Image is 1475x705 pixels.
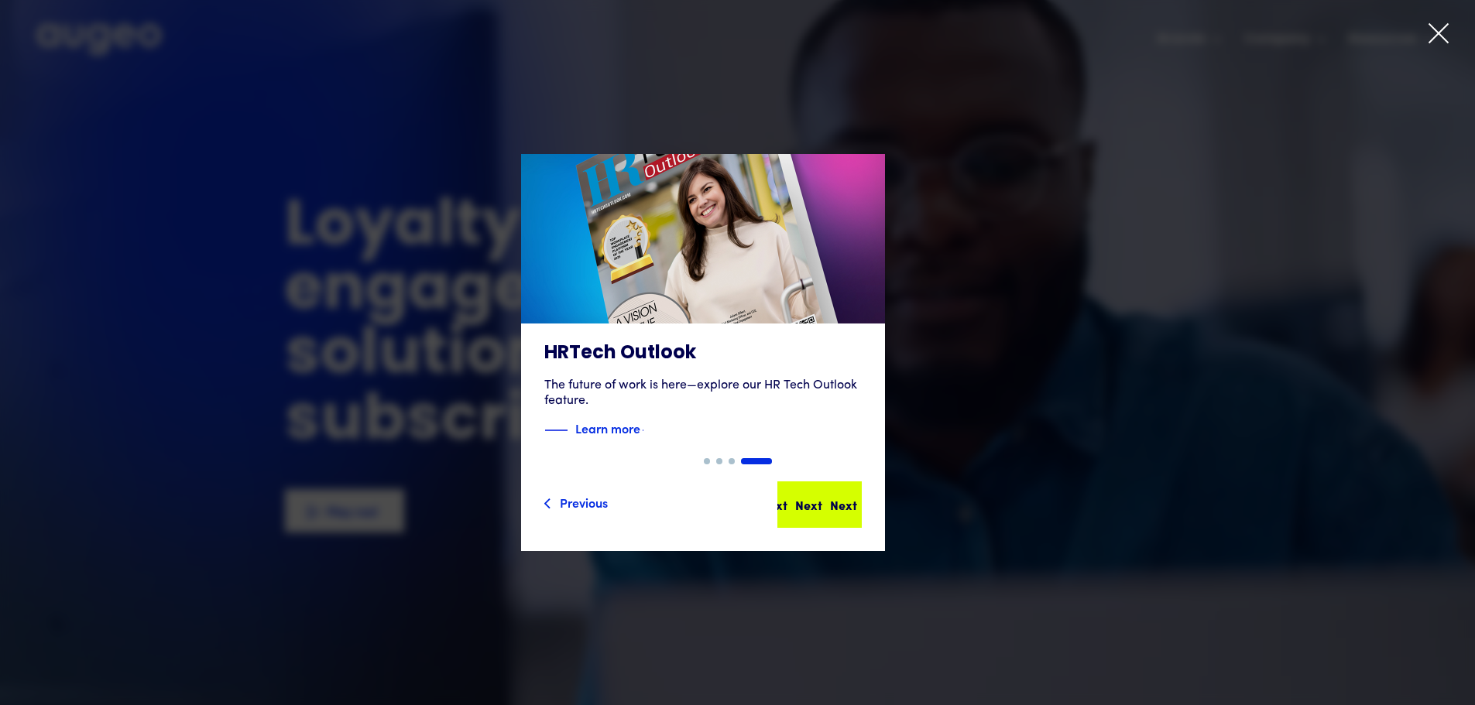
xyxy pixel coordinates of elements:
strong: Learn more [575,419,640,436]
a: HRTech OutlookThe future of work is here—explore our HR Tech Outlook feature.Blue decorative line... [521,154,885,458]
a: NextNextNext [777,481,862,528]
div: Next [795,495,822,514]
h3: HRTech Outlook [544,342,862,365]
img: Blue text arrow [642,421,665,440]
div: Show slide 1 of 4 [704,458,710,464]
div: Show slide 2 of 4 [716,458,722,464]
div: Previous [560,493,608,512]
div: Show slide 3 of 4 [729,458,735,464]
div: Next [830,495,857,514]
div: Show slide 4 of 4 [741,458,772,464]
img: Blue decorative line [544,421,568,440]
div: The future of work is here—explore our HR Tech Outlook feature. [544,378,862,409]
